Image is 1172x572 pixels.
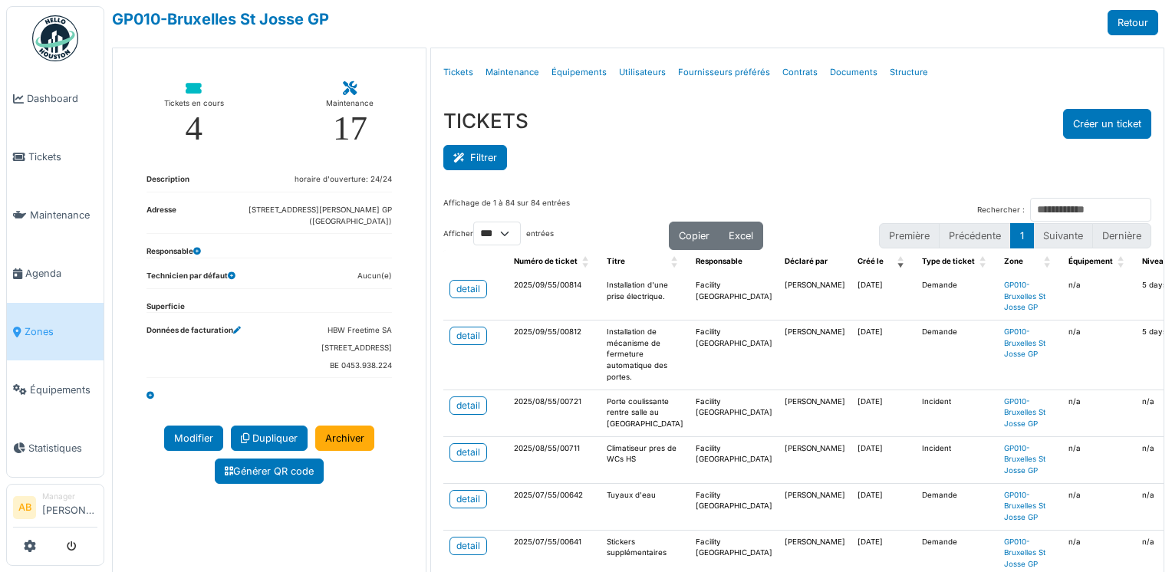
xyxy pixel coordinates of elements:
dt: Superficie [146,301,185,313]
span: Créé le: Activate to remove sorting [897,250,907,274]
select: Afficherentrées [473,222,521,245]
div: 4 [185,111,202,146]
a: detail [449,490,487,508]
span: Équipement: Activate to sort [1118,250,1127,274]
div: detail [456,445,480,459]
li: AB [13,496,36,519]
a: Maintenance [479,54,545,90]
td: Demande [916,483,998,530]
td: [PERSON_NAME] [779,321,851,390]
td: [PERSON_NAME] [779,390,851,436]
a: detail [449,443,487,462]
nav: pagination [879,223,1151,248]
td: Demande [916,321,998,390]
a: Tickets [437,54,479,90]
td: n/a [1062,321,1136,390]
li: [PERSON_NAME] [42,491,97,524]
span: Zone [1004,257,1023,265]
h3: TICKETS [443,109,528,133]
div: 17 [333,111,367,146]
a: GP010-Bruxelles St Josse GP [112,10,329,28]
dt: Technicien par défaut [146,271,235,288]
span: Dashboard [27,91,97,106]
td: [DATE] [851,274,916,321]
dt: Adresse [146,205,176,233]
dd: HBW Freetime SA [321,325,392,337]
a: GP010-Bruxelles St Josse GP [1004,397,1045,428]
a: Tickets [7,128,104,186]
span: Tickets [28,150,97,164]
span: Équipements [30,383,97,397]
a: Documents [824,54,884,90]
td: [DATE] [851,483,916,530]
span: Responsable [696,257,742,265]
td: n/a [1062,436,1136,483]
td: 2025/08/55/00721 [508,390,601,436]
dt: Description [146,174,189,192]
a: Générer QR code [215,459,324,484]
td: n/a [1062,390,1136,436]
td: [DATE] [851,321,916,390]
td: n/a [1062,483,1136,530]
td: Facility [GEOGRAPHIC_DATA] [690,390,779,436]
td: n/a [1062,274,1136,321]
a: Tickets en cours 4 [152,70,236,158]
a: Zones [7,303,104,361]
dd: horaire d'ouverture: 24/24 [295,174,392,186]
div: detail [456,492,480,506]
td: Facility [GEOGRAPHIC_DATA] [690,436,779,483]
a: Dupliquer [231,426,308,451]
a: Maintenance 17 [314,70,387,158]
span: Numéro de ticket [514,257,578,265]
td: Incident [916,390,998,436]
span: Statistiques [28,441,97,455]
a: GP010-Bruxelles St Josse GP [1004,327,1045,358]
span: Titre [607,257,625,265]
a: Fournisseurs préférés [672,54,776,90]
button: Créer un ticket [1063,109,1151,139]
div: detail [456,539,480,553]
dd: [STREET_ADDRESS][PERSON_NAME] GP ([GEOGRAPHIC_DATA]) [176,205,392,227]
a: GP010-Bruxelles St Josse GP [1004,537,1045,568]
td: Facility [GEOGRAPHIC_DATA] [690,274,779,321]
dd: [STREET_ADDRESS] [321,343,392,354]
dd: Aucun(e) [357,271,392,282]
td: [PERSON_NAME] [779,483,851,530]
span: Agenda [25,266,97,281]
img: Badge_color-CXgf-gQk.svg [32,15,78,61]
div: detail [456,399,480,413]
a: detail [449,396,487,415]
button: Filtrer [443,145,507,170]
td: Facility [GEOGRAPHIC_DATA] [690,483,779,530]
td: [DATE] [851,390,916,436]
dt: Responsable [146,246,201,258]
a: Structure [884,54,934,90]
a: GP010-Bruxelles St Josse GP [1004,491,1045,521]
div: Tickets en cours [164,96,224,111]
span: Créé le [858,257,884,265]
td: 2025/09/55/00814 [508,274,601,321]
a: Équipements [7,360,104,419]
div: Maintenance [326,96,374,111]
a: Statistiques [7,419,104,477]
a: detail [449,537,487,555]
td: Tuyaux d'eau [601,483,690,530]
td: [PERSON_NAME] [779,436,851,483]
a: GP010-Bruxelles St Josse GP [1004,281,1045,311]
span: Zone: Activate to sort [1044,250,1053,274]
td: Facility [GEOGRAPHIC_DATA] [690,321,779,390]
div: detail [456,282,480,296]
button: 1 [1010,223,1034,248]
span: Zones [25,324,97,339]
button: Copier [669,222,719,250]
td: Installation de mécanisme de fermeture automatique des portes. [601,321,690,390]
dt: Données de facturation [146,325,241,377]
a: Équipements [545,54,613,90]
a: GP010-Bruxelles St Josse GP [1004,444,1045,475]
label: Afficher entrées [443,222,554,245]
span: Équipement [1068,257,1113,265]
td: 2025/07/55/00642 [508,483,601,530]
a: Agenda [7,245,104,303]
span: Type de ticket [922,257,975,265]
td: Porte coulissante rentre salle au [GEOGRAPHIC_DATA] [601,390,690,436]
